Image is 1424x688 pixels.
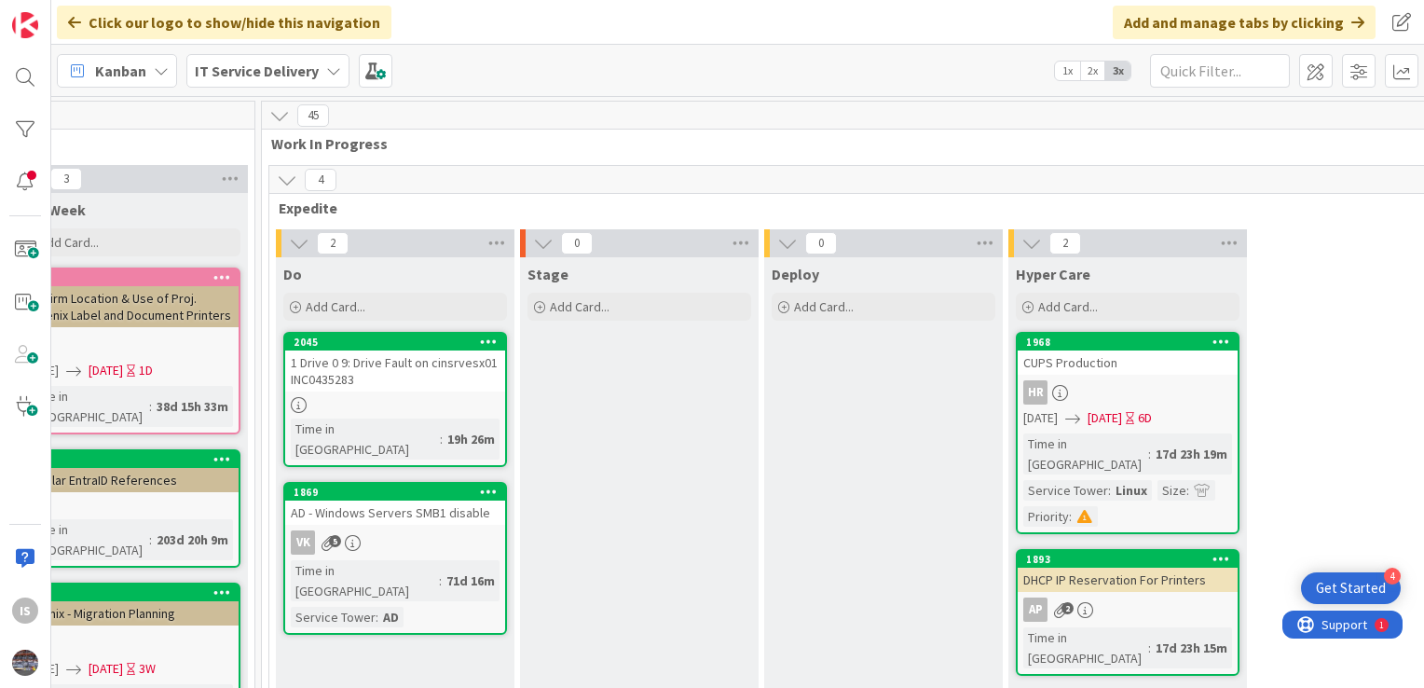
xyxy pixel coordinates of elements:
span: Support [39,3,85,25]
input: Quick Filter... [1150,54,1290,88]
div: 2011 [27,271,239,284]
span: 2 [1049,232,1081,255]
span: Add Card... [39,234,99,251]
div: AD - Windows Servers SMB1 disable [285,501,505,525]
div: 203d 20h 9m [152,530,233,550]
span: : [1108,480,1111,501]
div: Add and manage tabs by clicking [1113,6,1376,39]
a: 20451 Drive 0 9: Drive Fault on cinsrvesx01 INC0435283Time in [GEOGRAPHIC_DATA]:19h 26m [283,332,507,467]
div: CUPS Production [1018,351,1238,375]
span: : [440,429,443,449]
div: 1968 [1026,336,1238,349]
div: Linux [1111,480,1152,501]
div: DHCP IP Reservation For Printers [1018,568,1238,592]
span: : [149,530,152,550]
div: VK [285,530,505,555]
div: 6D [1138,408,1152,428]
a: 1535Circular EntraID ReferencesTime in [GEOGRAPHIC_DATA]:203d 20h 9m [17,449,240,568]
div: 1869 [285,484,505,501]
div: 1968 [1018,334,1238,351]
div: Click our logo to show/hide this navigation [57,6,391,39]
span: Do [283,265,302,283]
b: IT Service Delivery [195,62,319,80]
div: 1869 [294,486,505,499]
div: HR [1018,380,1238,405]
span: 2 [1061,602,1074,614]
span: 2 [317,232,349,255]
div: 4 [1384,568,1401,585]
a: 2011Confirm Location & Use of Proj. Phoenix Label and Document Printers[DATE][DATE]1DTime in [GEO... [17,268,240,434]
span: 2x [1080,62,1105,80]
div: 1440 [19,585,239,601]
span: 0 [805,232,837,255]
div: Is [12,598,38,624]
div: 1535 [19,451,239,468]
div: AP [1023,598,1047,622]
div: Priority [1023,506,1069,527]
div: Confirm Location & Use of Proj. Phoenix Label and Document Printers [19,286,239,327]
a: 1869AD - Windows Servers SMB1 disableVKTime in [GEOGRAPHIC_DATA]:71d 16mService Tower:AD [283,482,507,635]
span: 3 [50,168,82,190]
span: Add Card... [550,298,609,315]
div: 1869AD - Windows Servers SMB1 disable [285,484,505,525]
div: 1440Nutanix - Migration Planning [19,585,239,626]
div: Size [1157,480,1186,501]
div: Time in [GEOGRAPHIC_DATA] [291,560,439,601]
span: : [149,396,152,417]
img: Visit kanbanzone.com [12,12,38,38]
div: Time in [GEOGRAPHIC_DATA] [24,519,149,560]
div: Get Started [1316,579,1386,598]
div: 1893DHCP IP Reservation For Printers [1018,551,1238,592]
div: 1D [139,361,153,380]
div: 2011Confirm Location & Use of Proj. Phoenix Label and Document Printers [19,269,239,327]
div: Time in [GEOGRAPHIC_DATA] [1023,627,1148,668]
span: Add Card... [794,298,854,315]
div: 1535Circular EntraID References [19,451,239,492]
a: 1968CUPS ProductionHR[DATE][DATE]6DTime in [GEOGRAPHIC_DATA]:17d 23h 19mService Tower:LinuxSize:P... [1016,332,1239,534]
div: 20451 Drive 0 9: Drive Fault on cinsrvesx01 INC0435283 [285,334,505,392]
span: [DATE] [1088,408,1122,428]
span: Add Card... [306,298,365,315]
div: 1 Drive 0 9: Drive Fault on cinsrvesx01 INC0435283 [285,351,505,392]
span: : [1148,444,1151,464]
span: [DATE] [89,659,123,679]
img: avatar [12,650,38,676]
a: 1893DHCP IP Reservation For PrintersAPTime in [GEOGRAPHIC_DATA]:17d 23h 15m [1016,549,1239,676]
span: Stage [527,265,568,283]
span: Kanban [95,60,146,82]
div: 19h 26m [443,429,500,449]
div: HR [1023,380,1047,405]
div: 1440 [27,586,239,599]
span: : [1148,638,1151,658]
span: 4 [305,169,336,191]
span: : [1069,506,1072,527]
span: 1x [1055,62,1080,80]
span: Hyper Care [1016,265,1090,283]
div: 17d 23h 19m [1151,444,1232,464]
div: 3W [139,659,156,679]
div: 1968CUPS Production [1018,334,1238,375]
span: 0 [561,232,593,255]
div: AP [1018,598,1238,622]
div: 1535 [27,453,239,466]
div: 1 [97,7,102,22]
div: 17d 23h 15m [1151,638,1232,658]
div: Time in [GEOGRAPHIC_DATA] [1023,433,1148,475]
div: 2011 [19,269,239,286]
div: 38d 15h 33m [152,396,233,417]
div: Time in [GEOGRAPHIC_DATA] [291,419,440,460]
span: Add Card... [1038,298,1098,315]
div: Service Tower [1023,480,1108,501]
div: Open Get Started checklist, remaining modules: 4 [1301,572,1401,604]
span: 3x [1105,62,1130,80]
div: Circular EntraID References [19,468,239,492]
div: 2045 [294,336,505,349]
span: : [376,607,378,627]
div: Nutanix - Migration Planning [19,601,239,626]
div: Time in [GEOGRAPHIC_DATA] [24,386,149,427]
span: [DATE] [1023,408,1058,428]
span: : [439,571,442,591]
span: This Week [17,200,86,219]
div: 1893 [1018,551,1238,568]
span: 45 [297,104,329,127]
